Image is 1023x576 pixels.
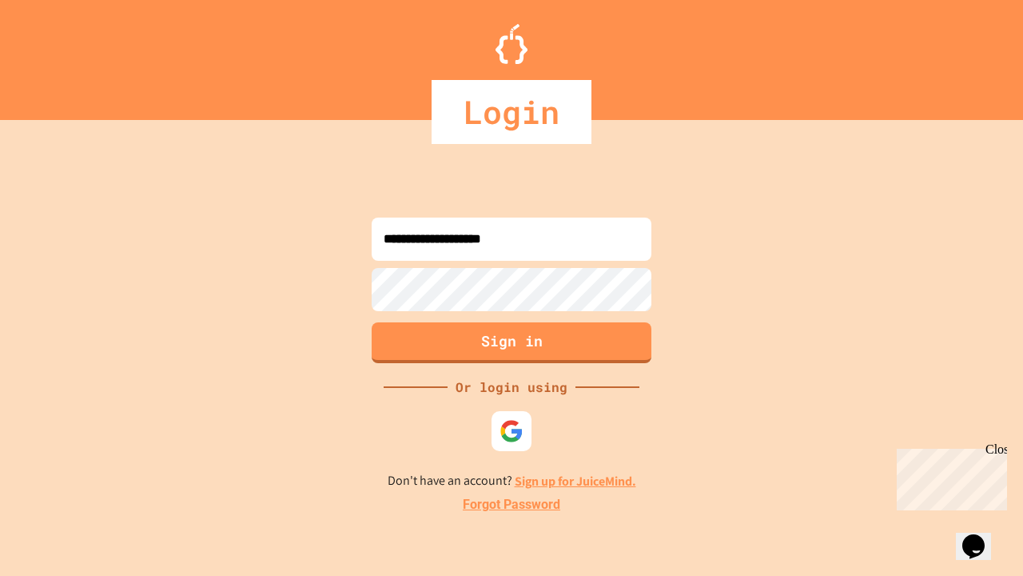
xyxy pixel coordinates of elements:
div: Login [432,80,591,144]
div: Or login using [448,378,575,397]
div: Chat with us now!Close [6,6,110,102]
img: google-icon.svg [500,419,523,443]
iframe: chat widget [890,442,1007,510]
iframe: chat widget [956,512,1007,560]
a: Sign up for JuiceMind. [515,473,636,490]
p: Don't have an account? [388,471,636,491]
a: Forgot Password [463,495,560,514]
button: Sign in [372,322,651,363]
img: Logo.svg [496,24,527,64]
